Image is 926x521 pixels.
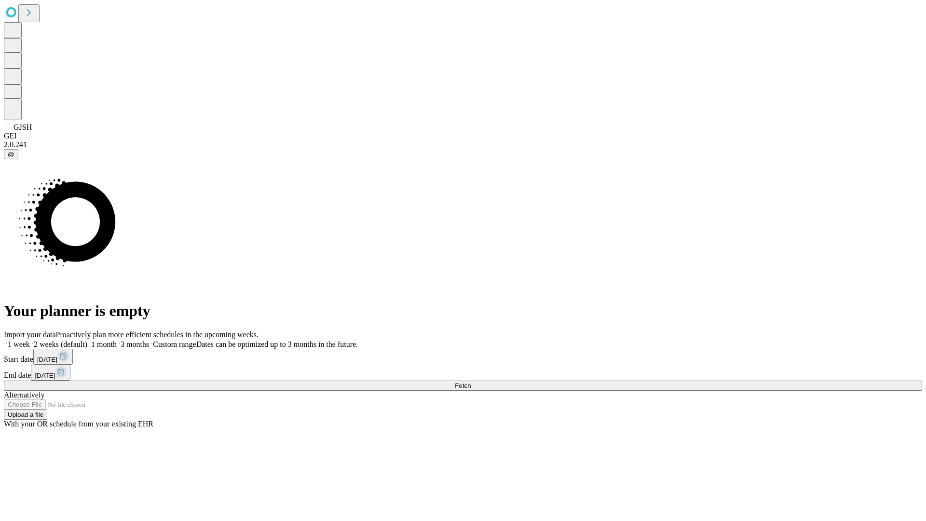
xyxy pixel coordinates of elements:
div: GEI [4,132,922,140]
span: GJSH [14,123,32,131]
span: 1 week [8,340,30,348]
button: [DATE] [31,365,70,381]
button: Fetch [4,381,922,391]
span: Proactively plan more efficient schedules in the upcoming weeks. [56,330,259,339]
div: End date [4,365,922,381]
div: Start date [4,349,922,365]
span: Custom range [153,340,196,348]
span: 1 month [91,340,117,348]
button: @ [4,149,18,159]
div: 2.0.241 [4,140,922,149]
span: [DATE] [35,372,55,379]
span: [DATE] [37,356,57,363]
span: Dates can be optimized up to 3 months in the future. [196,340,358,348]
span: @ [8,151,14,158]
span: Import your data [4,330,56,339]
h1: Your planner is empty [4,302,922,320]
span: With your OR schedule from your existing EHR [4,420,153,428]
button: Upload a file [4,410,47,420]
span: Alternatively [4,391,44,399]
button: [DATE] [33,349,73,365]
span: Fetch [455,382,471,389]
span: 3 months [121,340,149,348]
span: 2 weeks (default) [34,340,87,348]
